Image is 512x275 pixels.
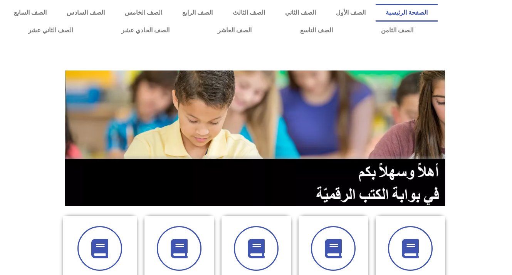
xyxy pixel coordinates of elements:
a: الصف الثاني عشر [4,22,97,39]
a: الصف الثاني [275,4,326,22]
a: الصف الأول [326,4,376,22]
a: الصف التاسع [276,22,357,39]
a: الصف الثالث [223,4,275,22]
a: الصف السابع [4,4,57,22]
a: الصف الخامس [115,4,172,22]
a: الصف السادس [57,4,115,22]
a: الصف الرابع [172,4,223,22]
a: الصف العاشر [194,22,276,39]
a: الصفحة الرئيسية [376,4,438,22]
a: الصف الثامن [357,22,437,39]
a: الصف الحادي عشر [97,22,193,39]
